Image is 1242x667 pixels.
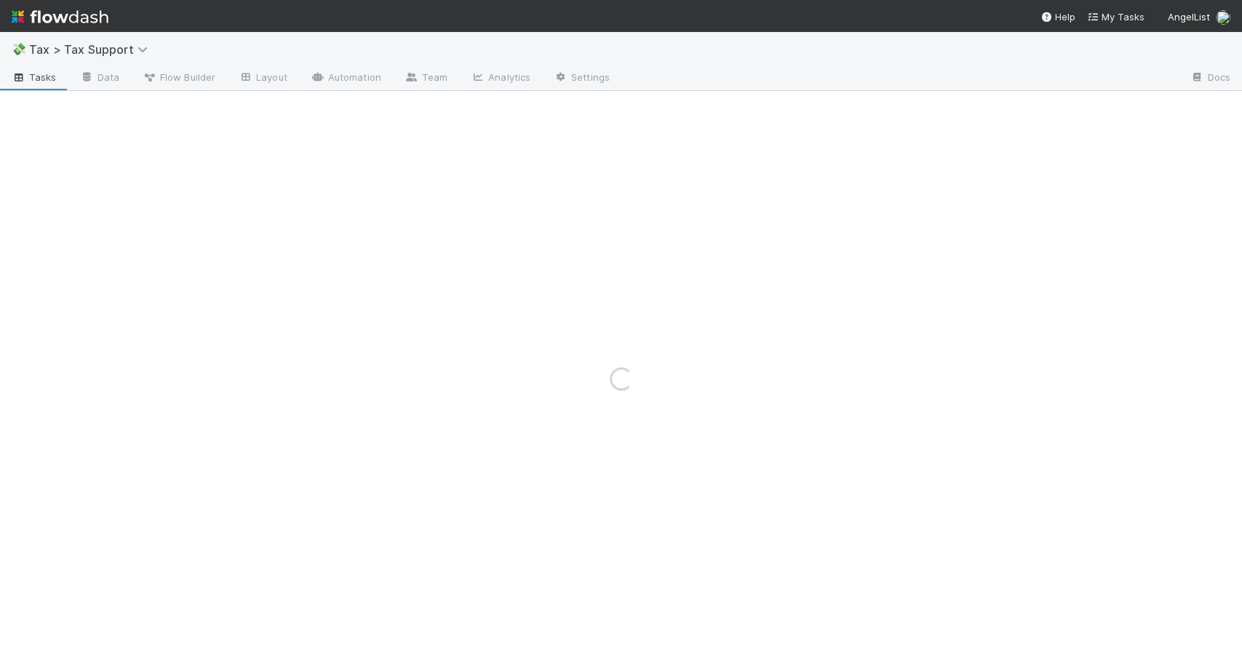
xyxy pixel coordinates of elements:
[1216,10,1230,25] img: avatar_66854b90-094e-431f-b713-6ac88429a2b8.png
[1087,11,1145,23] span: My Tasks
[68,67,131,90] a: Data
[29,42,155,57] span: Tax > Tax Support
[1087,9,1145,24] a: My Tasks
[143,70,215,84] span: Flow Builder
[393,67,459,90] a: Team
[1040,9,1075,24] div: Help
[459,67,542,90] a: Analytics
[1168,11,1210,23] span: AngelList
[299,67,393,90] a: Automation
[227,67,299,90] a: Layout
[542,67,621,90] a: Settings
[131,67,227,90] a: Flow Builder
[12,70,57,84] span: Tasks
[12,43,26,55] span: 💸
[12,4,108,29] img: logo-inverted-e16ddd16eac7371096b0.svg
[1179,67,1242,90] a: Docs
